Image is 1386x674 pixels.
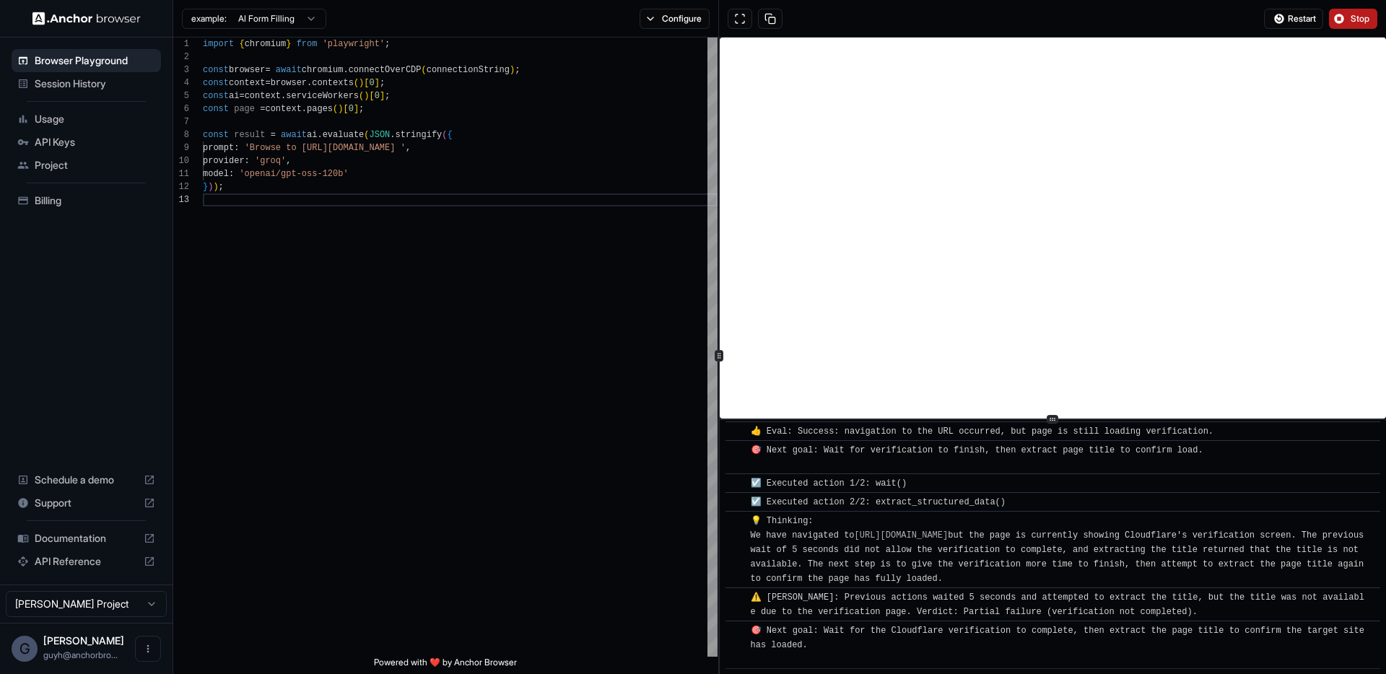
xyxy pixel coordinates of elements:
[208,182,213,192] span: )
[35,158,155,172] span: Project
[385,39,390,49] span: ;
[203,91,229,101] span: const
[245,156,250,166] span: :
[333,104,338,114] span: (
[751,592,1364,617] span: ⚠️ [PERSON_NAME]: Previous actions waited 5 seconds and attempted to extract the title, but the t...
[12,49,161,72] div: Browser Playground
[265,65,270,75] span: =
[751,478,907,489] span: ☑️ Executed action 1/2: wait()
[203,143,234,153] span: prompt
[12,154,161,177] div: Project
[203,39,234,49] span: import
[35,76,155,91] span: Session History
[427,65,510,75] span: connectionString
[173,193,189,206] div: 13
[751,497,1006,507] span: ☑️ Executed action 2/2: extract_structured_data()
[35,53,155,68] span: Browser Playground
[203,104,229,114] span: const
[35,496,138,510] span: Support
[302,104,307,114] span: .
[276,65,302,75] span: await
[35,135,155,149] span: API Keys
[203,78,229,88] span: const
[32,12,141,25] img: Anchor Logo
[213,182,218,192] span: )
[265,104,301,114] span: context
[307,130,317,140] span: ai
[1351,13,1371,25] span: Stop
[442,130,447,140] span: (
[191,13,227,25] span: example:
[229,65,265,75] span: browser
[297,39,318,49] span: from
[359,91,364,101] span: (
[203,169,229,179] span: model
[234,130,265,140] span: result
[751,445,1203,470] span: 🎯 Next goal: Wait for verification to finish, then extract page title to confirm load.
[35,473,138,487] span: Schedule a demo
[219,182,224,192] span: ;
[733,443,740,458] span: ​
[758,9,783,29] button: Copy session ID
[510,65,515,75] span: )
[245,39,287,49] span: chromium
[343,65,348,75] span: .
[173,51,189,64] div: 2
[281,130,307,140] span: await
[751,626,1370,665] span: 🎯 Next goal: Wait for the Cloudflare verification to complete, then extract the page title to con...
[855,530,949,540] a: [URL][DOMAIN_NAME]
[12,636,38,662] div: G
[640,9,710,29] button: Configure
[375,78,380,88] span: ]
[229,78,265,88] span: context
[751,516,1369,584] span: 💡 Thinking: We have navigated to but the page is currently showing Cloudflare's verification scre...
[12,72,161,95] div: Session History
[369,130,390,140] span: JSON
[173,141,189,154] div: 9
[406,143,411,153] span: ,
[173,89,189,102] div: 5
[12,108,161,131] div: Usage
[173,167,189,180] div: 11
[369,91,374,101] span: [
[245,91,281,101] span: context
[173,102,189,115] div: 6
[135,636,161,662] button: Open menu
[173,180,189,193] div: 12
[728,9,752,29] button: Open in full screen
[35,112,155,126] span: Usage
[515,65,520,75] span: ;
[448,130,453,140] span: {
[245,143,406,153] span: 'Browse to [URL][DOMAIN_NAME] '
[12,527,161,550] div: Documentation
[733,424,740,439] span: ​
[173,76,189,89] div: 4
[12,131,161,154] div: API Keys
[173,115,189,128] div: 7
[12,550,161,573] div: API Reference
[234,143,239,153] span: :
[422,65,427,75] span: (
[354,78,359,88] span: (
[12,491,161,515] div: Support
[751,426,1214,437] span: 👍 Eval: Success: navigation to the URL occurred, but page is still loading verification.
[733,495,740,509] span: ​
[203,182,208,192] span: }
[286,156,291,166] span: ,
[323,39,385,49] span: 'playwright'
[281,91,286,101] span: .
[229,169,234,179] span: :
[349,65,422,75] span: connectOverCDP
[229,91,239,101] span: ai
[375,91,380,101] span: 0
[323,130,365,140] span: evaluate
[359,104,364,114] span: ;
[369,78,374,88] span: 0
[239,39,244,49] span: {
[35,531,138,546] span: Documentation
[271,130,276,140] span: =
[364,130,369,140] span: (
[359,78,364,88] span: )
[343,104,348,114] span: [
[733,623,740,638] span: ​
